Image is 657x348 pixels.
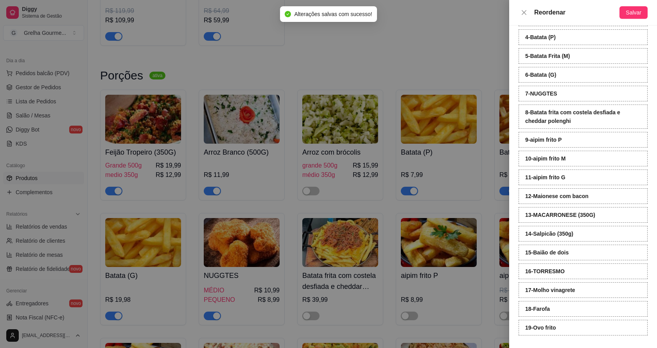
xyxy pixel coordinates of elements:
[626,8,641,17] span: Salvar
[534,8,619,17] div: Reordenar
[525,287,575,293] strong: 17 - Molho vinagrete
[619,6,648,19] button: Salvar
[525,137,562,143] strong: 9 - aipim frito P
[525,249,569,256] strong: 15 - Baião de dois
[285,11,291,17] span: check-circle
[525,268,565,274] strong: 16 - TORRESMO
[525,155,565,162] strong: 10 - aipim frito M
[525,109,620,124] strong: 8 - Batata frita com costela desfiada e cheddar polenghi
[525,90,557,97] strong: 7 - NUGGTES
[525,174,565,180] strong: 11 - aipim frito G
[521,9,527,16] span: close
[525,193,589,199] strong: 12 - Maionese com bacon
[525,212,595,218] strong: 13 - MACARRONESE (350G)
[525,231,573,237] strong: 14 - Salpicão (350g)
[294,11,372,17] span: Alterações salvas com sucesso!
[525,72,556,78] strong: 6 - Batata (G)
[525,34,556,40] strong: 4 - Batata (P)
[519,9,530,16] button: Close
[525,306,550,312] strong: 18 - Farofa
[525,325,556,331] strong: 19 - Ovo frito
[525,53,570,59] strong: 5 - Batata Frita (M)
